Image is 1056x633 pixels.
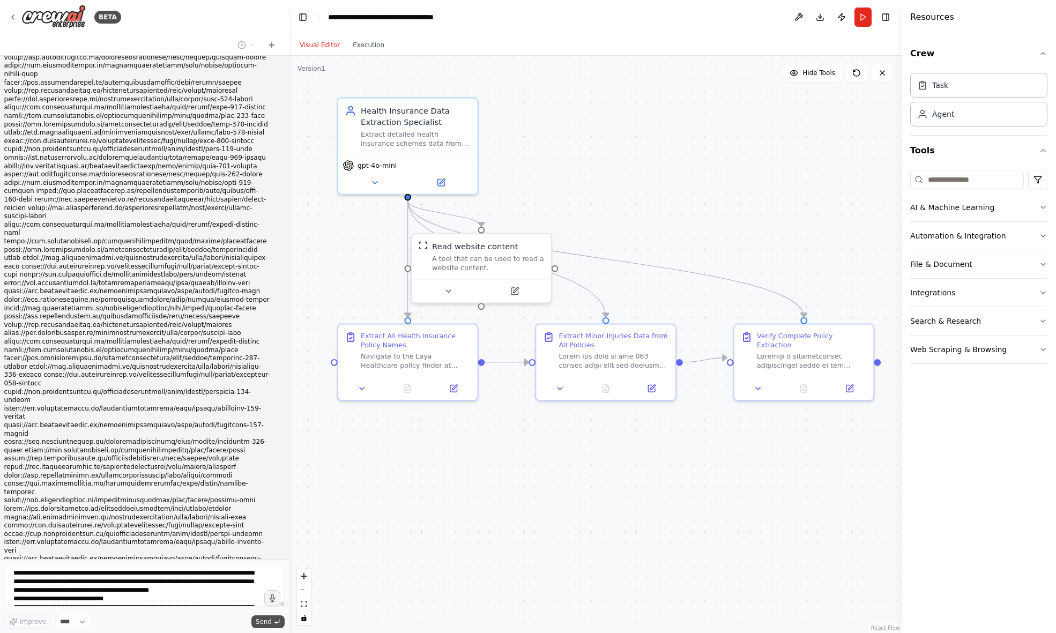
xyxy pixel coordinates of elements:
img: ScrapeWebsiteTool [419,241,428,250]
button: Improve [4,615,51,629]
button: Open in side panel [434,382,473,395]
div: ScrapeWebsiteToolRead website contentA tool that can be used to read a website content. [411,233,552,304]
div: Health Insurance Data Extraction SpecialistExtract detailed health insurance schemes data from {w... [337,97,479,195]
button: zoom in [297,569,311,583]
div: Extract All Health Insurance Policy NamesNavigate to the Laya Healthcare policy finder at {websit... [337,324,479,401]
g: Edge from 17bec88b-dbbc-4eb5-93f3-c0d2cdcb4ebc to 02a16ef0-097e-4542-9eee-12833dbff0a2 [402,200,413,317]
div: Verify Complete Policy ExtractionLoremip d sitametconsec adipiscingel seddo ei tem incididun utla... [733,324,875,401]
g: Edge from 17bec88b-dbbc-4eb5-93f3-c0d2cdcb4ebc to 42b7aea3-a6d9-4e61-bf4d-7721b7d11f7e [402,200,612,317]
a: React Flow attribution [871,625,900,631]
button: Search & Research [910,307,1047,335]
g: Edge from 42b7aea3-a6d9-4e61-bf4d-7721b7d11f7e to 15a0779b-8c7b-4824-8be4-d23e2151a083 [683,352,727,368]
div: Tools [910,166,1047,373]
button: No output available [384,382,432,395]
button: Open in side panel [482,285,546,298]
div: Verify Complete Policy Extraction [757,331,867,349]
div: Extract All Health Insurance Policy Names [361,331,471,349]
button: No output available [582,382,629,395]
button: Switch to previous chat [233,39,259,51]
button: Hide Tools [783,64,842,81]
nav: breadcrumb [328,12,449,23]
button: fit view [297,597,311,611]
g: Edge from 02a16ef0-097e-4542-9eee-12833dbff0a2 to 42b7aea3-a6d9-4e61-bf4d-7721b7d11f7e [485,356,529,368]
button: Tools [910,136,1047,166]
button: Execution [346,39,391,51]
div: Navigate to the Laya Healthcare policy finder at {website_url} and extract ALL health insurance p... [361,352,471,370]
div: Extract Minor Injuries Data from All PoliciesLorem ips dolo si ame 063 consec adipi elit sed doei... [535,324,676,401]
button: Visual Editor [293,39,346,51]
button: Send [251,615,285,628]
div: Crew [910,69,1047,135]
div: Loremip d sitametconsec adipiscingel seddo ei tem incididun utlabo etdolorem aliq en admini ven 8... [757,352,867,370]
div: Extract detailed health insurance schemes data from {website_url}, specifically focusing on minor... [361,130,471,148]
button: AI & Machine Learning [910,193,1047,221]
button: Start a new chat [263,39,280,51]
div: A tool that can be used to read a website content. [432,255,544,273]
button: File & Document [910,250,1047,278]
div: Lorem ips dolo si ame 063 consec adipi elit sed doeiusmo temp, incididuntutla etdol MAGNA ALIQUA ... [559,352,669,370]
button: Open in side panel [632,382,671,395]
div: Health Insurance Data Extraction Specialist [361,105,471,128]
span: Send [256,617,272,626]
span: Hide Tools [802,69,835,77]
button: toggle interactivity [297,611,311,625]
button: Open in side panel [409,176,473,189]
g: Edge from 17bec88b-dbbc-4eb5-93f3-c0d2cdcb4ebc to 15a0779b-8c7b-4824-8be4-d23e2151a083 [402,200,809,317]
button: zoom out [297,583,311,597]
h4: Resources [910,11,954,24]
button: Click to speak your automation idea [264,590,280,606]
div: React Flow controls [297,569,311,625]
button: Open in side panel [830,382,868,395]
span: gpt-4o-mini [358,161,397,170]
div: Extract Minor Injuries Data from All Policies [559,331,669,349]
div: Version 1 [298,64,325,73]
button: Integrations [910,279,1047,307]
div: Task [932,80,948,91]
div: Agent [932,109,954,120]
div: BETA [94,11,121,24]
img: Logo [21,5,86,29]
button: No output available [780,382,828,395]
button: Web Scraping & Browsing [910,336,1047,363]
button: Automation & Integration [910,222,1047,250]
button: Crew [910,39,1047,69]
button: Hide right sidebar [878,10,893,25]
g: Edge from 17bec88b-dbbc-4eb5-93f3-c0d2cdcb4ebc to 14585c93-bc74-4a00-9f32-70919b8e0a1c [402,200,487,227]
span: Improve [20,617,46,626]
div: Read website content [432,241,518,252]
button: Hide left sidebar [295,10,310,25]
